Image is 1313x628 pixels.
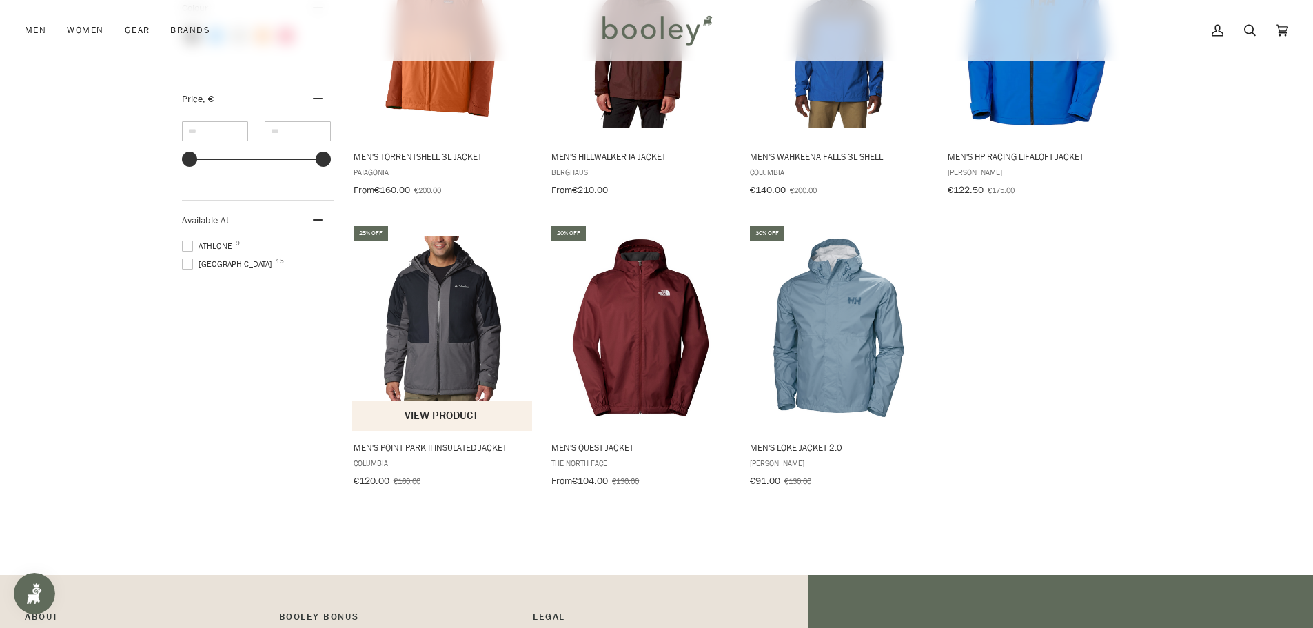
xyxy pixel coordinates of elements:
span: €104.00 [572,474,608,487]
span: Columbia [750,166,928,178]
span: Men's Wahkeena Falls 3L Shell [750,150,928,163]
span: €200.00 [790,184,817,196]
a: Men's Point Park II Insulated Jacket [352,224,534,492]
span: 15 [276,258,284,265]
a: Men's Quest Jacket [549,224,732,492]
div: 30% off [750,226,784,241]
span: Columbia [354,457,532,469]
span: – [248,125,265,137]
span: €175.00 [988,184,1015,196]
span: €210.00 [572,183,608,196]
span: Men's Quest Jacket [551,441,730,454]
span: [GEOGRAPHIC_DATA] [182,258,276,270]
span: Men's Torrentshell 3L Jacket [354,150,532,163]
span: , € [203,92,214,105]
div: 25% off [354,226,388,241]
iframe: Button to open loyalty program pop-up [14,573,55,614]
span: 9 [236,240,240,247]
img: Helly Hansen Men's Loke Jacket 2.0 Washed Navy - Booley Galway [748,236,930,419]
span: €122.50 [948,183,984,196]
img: Columbia Men's Point Park II Insulated Jacket City Grey/Black - Booley Galway [352,236,534,419]
a: Men's Loke Jacket 2.0 [748,224,930,492]
span: The North Face [551,457,730,469]
span: [PERSON_NAME] [750,457,928,469]
img: Booley [596,10,717,50]
input: Minimum value [182,121,248,141]
span: Gear [125,23,150,37]
span: €200.00 [414,184,441,196]
span: From [354,183,374,196]
span: Men's Loke Jacket 2.0 [750,441,928,454]
span: €160.00 [374,183,410,196]
img: The North Face Men's Quest Jacket Sumac - Booley Galway [549,236,732,419]
span: Men's Point Park II Insulated Jacket [354,441,532,454]
span: €91.00 [750,474,780,487]
span: Available At [182,214,229,227]
span: Men's HP Racing LifaLoft Jacket [948,150,1126,163]
span: Athlone [182,240,236,252]
span: Men [25,23,46,37]
span: €160.00 [394,475,420,487]
span: Berghaus [551,166,730,178]
button: View product [352,401,533,431]
span: €130.00 [612,475,639,487]
span: €120.00 [354,474,389,487]
span: Men's Hillwalker IA Jacket [551,150,730,163]
span: Price [182,92,214,105]
span: [PERSON_NAME] [948,166,1126,178]
span: €130.00 [784,475,811,487]
span: Brands [170,23,210,37]
input: Maximum value [265,121,331,141]
span: From [551,183,572,196]
div: 20% off [551,226,586,241]
span: €140.00 [750,183,786,196]
span: From [551,474,572,487]
span: Women [67,23,103,37]
span: Patagonia [354,166,532,178]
